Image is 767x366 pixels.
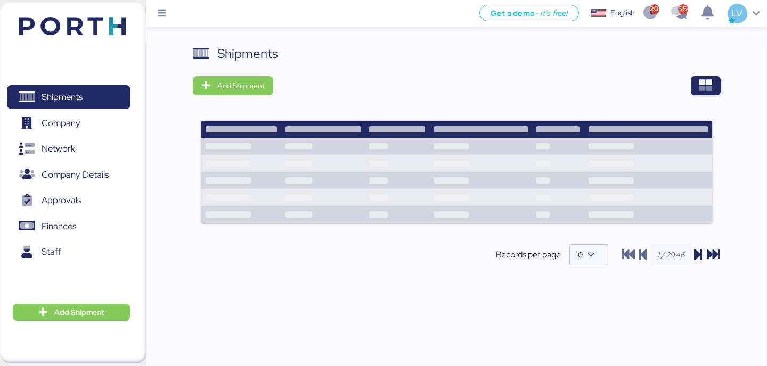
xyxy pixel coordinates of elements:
a: Company Details [7,162,130,187]
button: Add Shipment [193,76,273,95]
span: Add Shipment [54,306,104,319]
a: Staff [7,240,130,264]
a: Finances [7,214,130,238]
span: Shipments [42,89,83,105]
button: Add Shipment [13,304,130,321]
a: Shipments [7,85,130,110]
div: English [610,7,635,19]
span: 10 [576,250,583,260]
span: Approvals [42,193,81,208]
a: Company [7,111,130,135]
span: Add Shipment [217,79,265,92]
span: Records per page [496,248,561,261]
span: Finances [42,219,76,234]
span: Company Details [42,167,109,182]
a: Network [7,137,130,161]
div: Shipments [217,44,278,63]
span: Network [42,141,75,156]
span: LV [732,6,742,20]
input: 1 / 2946 [651,244,691,265]
span: Staff [42,244,61,260]
button: Menu [153,5,171,23]
span: Company [42,115,80,131]
a: Approvals [7,188,130,213]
